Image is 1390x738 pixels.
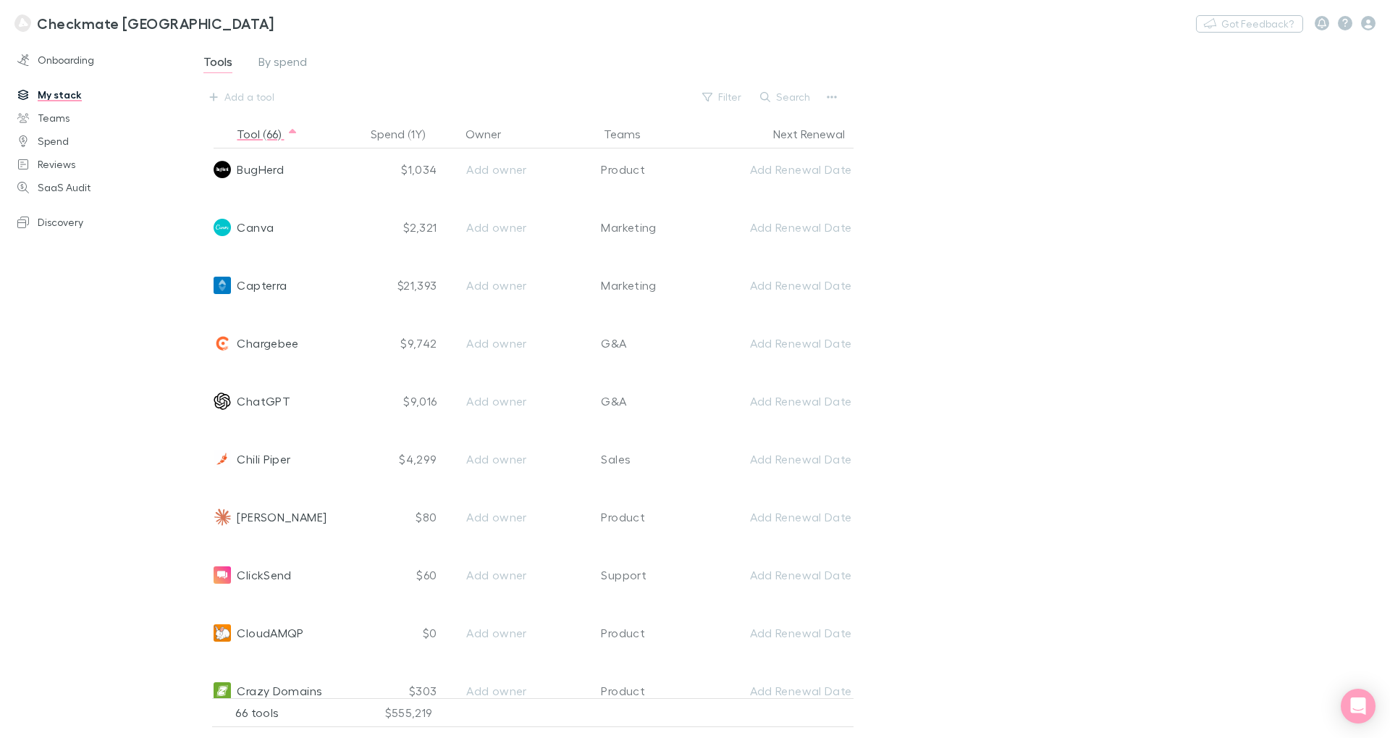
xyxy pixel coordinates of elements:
div: Add owner [466,450,570,468]
button: Add owner [457,563,579,587]
button: Spend (1Y) [371,119,442,148]
button: Filter [695,88,750,106]
img: Claude's Logo [214,508,231,526]
div: Product [601,682,645,700]
button: G&A [591,390,714,413]
button: Add Renewal Date [741,563,862,587]
button: Add Renewal Date [741,679,862,703]
span: Chili Piper [237,430,290,488]
button: Marketing [591,274,714,297]
span: Tools [203,54,232,73]
img: BugHerd's Logo [214,161,231,178]
h3: Checkmate [GEOGRAPHIC_DATA] [37,14,274,32]
div: $9,016 [366,372,445,430]
button: Marketing [591,216,714,239]
button: Add Renewal Date [741,274,862,297]
div: Add owner [466,335,570,352]
span: Chargebee [237,314,298,372]
div: Add owner [466,624,570,642]
button: Add owner [457,679,579,703]
button: Product [591,158,714,181]
img: ClickSend's Logo [214,566,231,584]
a: Spend [3,130,185,153]
button: Add Renewal Date [741,390,862,413]
button: Add owner [457,158,579,181]
span: CloudAMQP [237,604,303,662]
button: Sales [591,448,714,471]
img: Chargebee's Logo [214,335,231,352]
div: Product [601,508,645,526]
div: Product [601,624,645,642]
div: $9,742 [366,314,445,372]
span: Canva [237,198,274,256]
div: $21,393 [366,256,445,314]
span: BugHerd [237,141,284,198]
button: Add Renewal Date [741,621,862,645]
div: G&A [601,335,626,352]
button: Add owner [457,448,579,471]
button: G&A [591,332,714,355]
div: Marketing [601,277,656,294]
button: Product [591,621,714,645]
div: Add owner [466,219,570,236]
div: $60 [366,546,445,604]
a: Onboarding [3,49,185,72]
button: Tool (66) [237,119,298,148]
img: ChatGPT's Logo [214,393,231,410]
button: Add owner [457,506,579,529]
div: Add owner [466,566,570,584]
div: $555,219 [357,698,458,727]
div: Add owner [466,277,570,294]
span: Capterra [237,256,287,314]
a: Reviews [3,153,185,176]
button: Owner [466,119,518,148]
button: Search [753,88,819,106]
div: Product [601,161,645,178]
div: Add owner [466,393,570,410]
span: By spend [258,54,307,73]
span: [PERSON_NAME] [237,488,327,546]
div: Add owner [466,161,570,178]
span: ClickSend [237,546,291,604]
button: Product [591,679,714,703]
a: SaaS Audit [3,176,185,199]
div: Support [601,566,646,584]
div: 66 tools [212,698,357,727]
img: Crazy Domains's Logo [214,682,231,700]
button: Add owner [457,332,579,355]
img: Capterra's Logo [214,277,231,294]
img: Checkmate New Zealand's Logo [14,14,31,32]
div: $1,034 [366,141,445,198]
button: Add owner [457,390,579,413]
a: My stack [3,83,185,106]
div: Add owner [466,682,570,700]
a: Discovery [3,211,185,234]
button: Product [591,506,714,529]
a: Checkmate [GEOGRAPHIC_DATA] [6,6,283,41]
button: Next Renewal [773,119,862,148]
img: Canva's Logo [214,219,231,236]
a: Teams [3,106,185,130]
div: G&A [601,393,626,410]
div: $80 [366,488,445,546]
button: Add Renewal Date [741,506,862,529]
button: Add Renewal Date [741,158,862,181]
button: Add owner [457,216,579,239]
div: $2,321 [366,198,445,256]
button: Teams [604,119,658,148]
div: Add owner [466,508,570,526]
span: Crazy Domains [237,662,322,720]
button: Add owner [457,274,579,297]
button: Add a tool [202,85,282,109]
div: Add a tool [224,88,274,106]
div: $4,299 [366,430,445,488]
img: Chili Piper's Logo [214,450,231,468]
img: CloudAMQP's Logo [214,624,231,642]
div: Marketing [601,219,656,236]
button: Got Feedback? [1196,15,1303,33]
button: Add Renewal Date [741,332,862,355]
button: Add owner [457,621,579,645]
button: Support [591,563,714,587]
button: Add Renewal Date [741,216,862,239]
div: Sales [601,450,631,468]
